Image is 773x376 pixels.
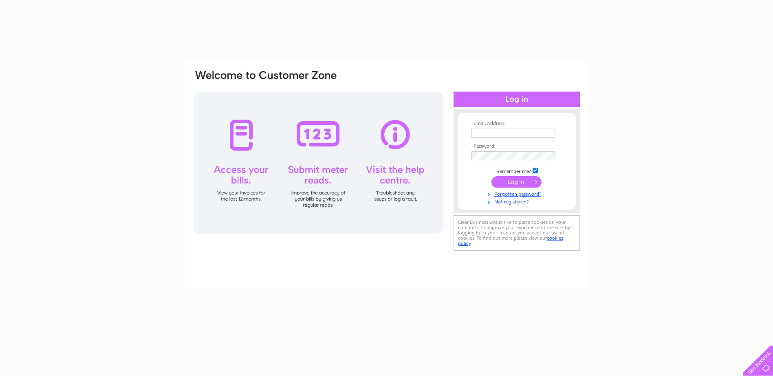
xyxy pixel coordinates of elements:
[471,197,564,205] a: Not registered?
[471,190,564,197] a: Forgotten password?
[458,235,563,246] a: cookies policy
[491,176,542,188] input: Submit
[469,144,564,149] th: Password:
[454,215,580,251] div: Clear Business would like to place cookies on your computer to improve your experience of the sit...
[469,121,564,127] th: Email Address:
[469,166,564,175] td: Remember me?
